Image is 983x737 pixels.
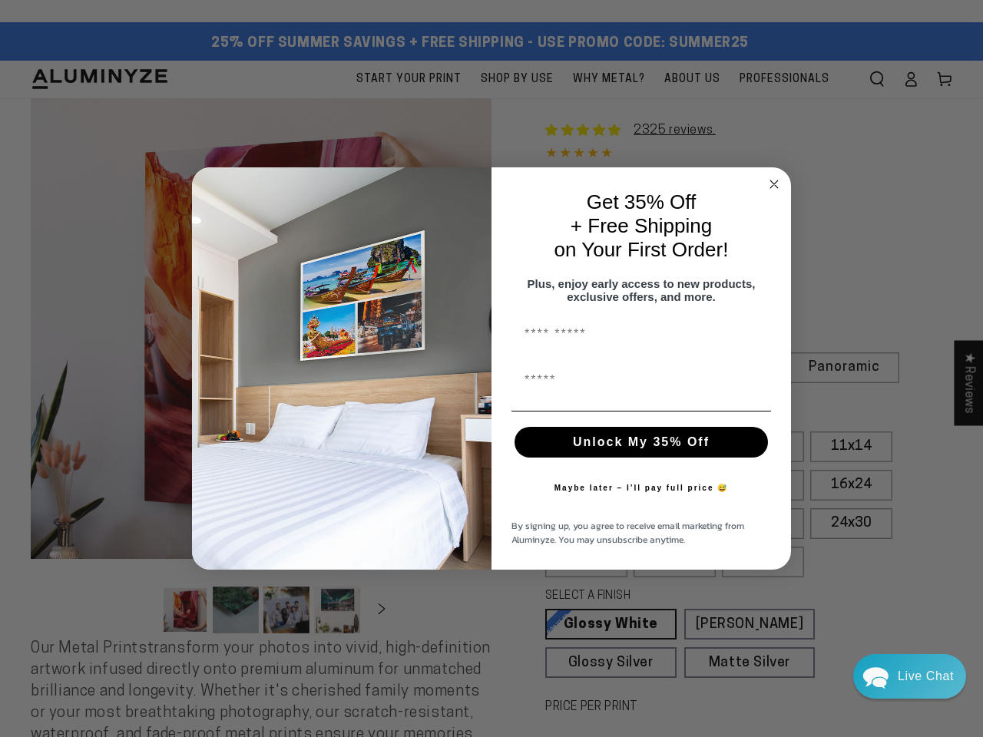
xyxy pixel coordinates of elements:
span: Plus, enjoy early access to new products, exclusive offers, and more. [528,277,756,303]
span: on Your First Order! [554,238,729,261]
button: Unlock My 35% Off [515,427,768,458]
span: By signing up, you agree to receive email marketing from Aluminyze. You may unsubscribe anytime. [511,519,744,547]
button: Close dialog [765,175,783,193]
div: Contact Us Directly [898,654,954,699]
span: Get 35% Off [587,190,697,213]
span: + Free Shipping [571,214,712,237]
button: Maybe later – I’ll pay full price 😅 [547,473,736,504]
img: underline [511,411,771,411]
img: 728e4f65-7e6c-44e2-b7d1-0292a396982f.jpeg [192,167,491,570]
div: Chat widget toggle [853,654,966,699]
